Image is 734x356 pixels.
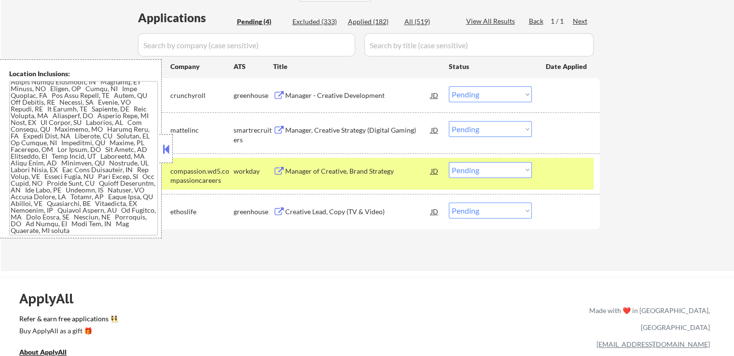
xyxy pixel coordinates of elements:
div: greenhouse [234,91,273,100]
div: crunchyroll [170,91,234,100]
div: JD [430,86,440,104]
div: smartrecruiters [234,125,273,144]
div: Manager of Creative, Brand Strategy [285,166,431,176]
div: All (519) [404,17,453,27]
div: Manager, Creative Strategy (Digital Gaming) [285,125,431,135]
div: workday [234,166,273,176]
div: Applied (182) [348,17,396,27]
u: About ApplyAll [19,348,67,356]
div: Back [529,16,544,26]
div: Buy ApplyAll as a gift 🎁 [19,328,116,334]
div: Date Applied [546,62,588,71]
div: Made with ❤️ in [GEOGRAPHIC_DATA], [GEOGRAPHIC_DATA] [585,302,710,336]
a: Buy ApplyAll as a gift 🎁 [19,326,116,338]
div: mattelinc [170,125,234,135]
a: Refer & earn free applications 👯‍♀️ [19,315,388,326]
div: View All Results [466,16,518,26]
div: Location Inclusions: [9,69,158,79]
div: Creative Lead, Copy (TV & Video) [285,207,431,217]
div: Applications [138,12,234,24]
div: Status [449,57,532,75]
a: [EMAIL_ADDRESS][DOMAIN_NAME] [596,340,710,348]
div: 1 / 1 [551,16,573,26]
div: ApplyAll [19,290,84,307]
div: Title [273,62,440,71]
div: Excluded (333) [292,17,341,27]
div: ATS [234,62,273,71]
input: Search by company (case sensitive) [138,33,355,56]
div: Next [573,16,588,26]
div: greenhouse [234,207,273,217]
div: ethoslife [170,207,234,217]
div: Manager - Creative Development [285,91,431,100]
div: JD [430,203,440,220]
input: Search by title (case sensitive) [364,33,594,56]
div: JD [430,121,440,138]
div: compassion.wd5.compassioncareers [170,166,234,185]
div: Company [170,62,234,71]
div: JD [430,162,440,179]
div: Pending (4) [237,17,285,27]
